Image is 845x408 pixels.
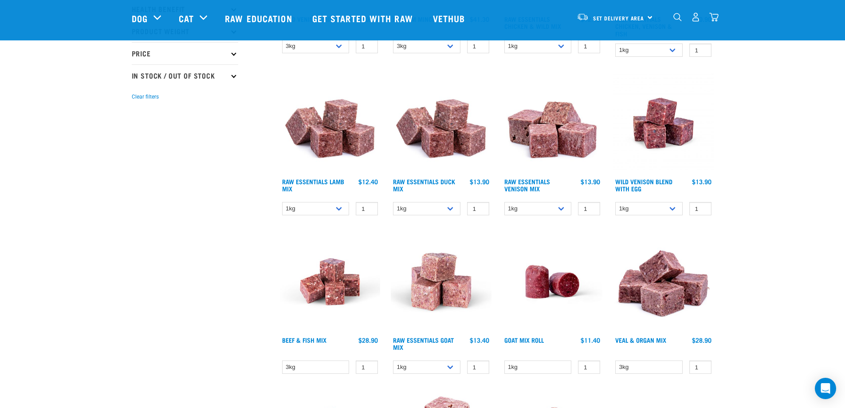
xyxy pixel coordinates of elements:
input: 1 [689,360,711,374]
a: Beef & Fish Mix [282,338,326,341]
img: ?1041 RE Lamb Mix 01 [280,73,381,174]
img: 1113 RE Venison Mix 01 [502,73,603,174]
img: 1158 Veal Organ Mix 01 [613,231,714,332]
img: ?1041 RE Lamb Mix 01 [391,73,491,174]
input: 1 [689,44,711,57]
a: Dog [132,12,148,25]
a: Raw Essentials Goat Mix [393,338,454,349]
div: $12.40 [358,178,378,185]
a: Goat Mix Roll [504,338,544,341]
button: Clear filters [132,93,159,101]
a: Get started with Raw [303,0,424,36]
p: Price [132,42,238,64]
input: 1 [356,202,378,216]
a: Raw Education [216,0,303,36]
div: $13.90 [692,178,711,185]
a: Raw Essentials Duck Mix [393,180,455,190]
span: Set Delivery Area [593,16,645,20]
a: Cat [179,12,194,25]
div: $11.40 [581,337,600,344]
img: home-icon@2x.png [709,12,719,22]
img: home-icon-1@2x.png [673,13,682,21]
input: 1 [578,40,600,53]
input: 1 [467,360,489,374]
div: $13.90 [581,178,600,185]
input: 1 [356,360,378,374]
input: 1 [356,40,378,53]
img: Beef Mackerel 1 [280,231,381,332]
a: Raw Essentials Lamb Mix [282,180,344,190]
a: Vethub [424,0,476,36]
input: 1 [689,202,711,216]
p: In Stock / Out Of Stock [132,64,238,87]
div: $28.90 [358,337,378,344]
a: Veal & Organ Mix [615,338,666,341]
a: Raw Essentials Venison Mix [504,180,550,190]
input: 1 [467,202,489,216]
img: Venison Egg 1616 [613,73,714,174]
input: 1 [467,40,489,53]
input: 1 [578,360,600,374]
img: Raw Essentials Chicken Lamb Beef Bulk Minced Raw Dog Food Roll Unwrapped [502,231,603,332]
div: $13.90 [470,178,489,185]
img: user.png [691,12,700,22]
img: Goat M Ix 38448 [391,231,491,332]
input: 1 [578,202,600,216]
div: $28.90 [692,337,711,344]
img: van-moving.png [577,13,589,21]
div: $13.40 [470,337,489,344]
div: Open Intercom Messenger [815,378,836,399]
a: Wild Venison Blend with Egg [615,180,672,190]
